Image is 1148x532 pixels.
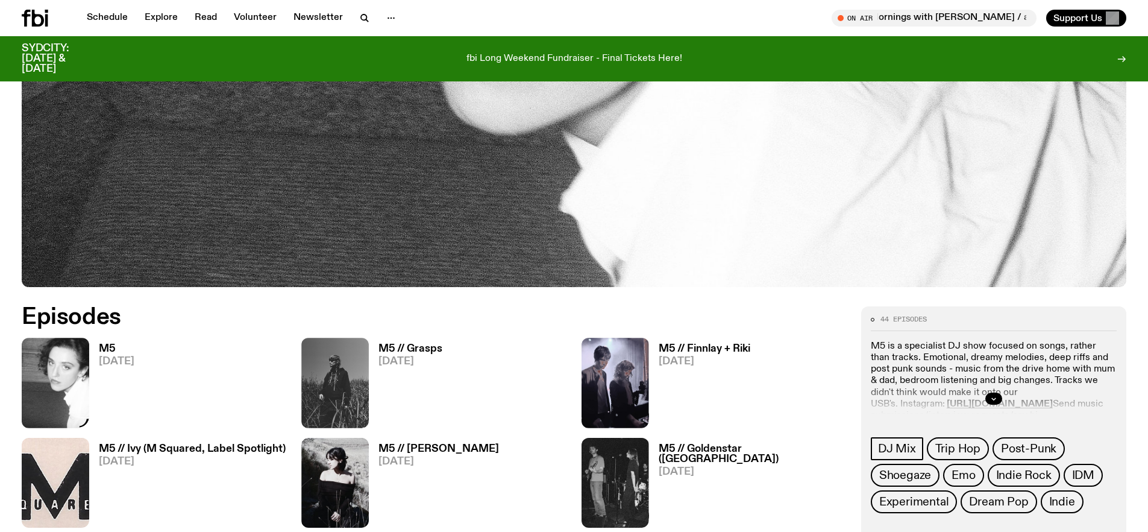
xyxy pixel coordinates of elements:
[89,444,286,528] a: M5 // Ivy (M Squared, Label Spotlight)[DATE]
[879,495,949,508] span: Experimental
[1053,13,1102,24] span: Support Us
[832,10,1037,27] button: On AirMornings with [PERSON_NAME] / absolute cinema
[871,464,939,487] a: Shoegaze
[988,464,1060,487] a: Indie Rock
[378,444,499,454] h3: M5 // [PERSON_NAME]
[99,444,286,454] h3: M5 // Ivy (M Squared, Label Spotlight)
[871,437,923,460] a: DJ Mix
[99,344,134,354] h3: M5
[22,338,89,428] img: A black and white photo of Lilly wearing a white blouse and looking up at the camera.
[969,495,1028,508] span: Dream Pop
[659,444,847,464] h3: M5 // Goldenstar ([GEOGRAPHIC_DATA])
[659,356,750,367] span: [DATE]
[89,344,134,428] a: M5[DATE]
[99,457,286,467] span: [DATE]
[369,344,442,428] a: M5 // Grasps[DATE]
[1001,442,1056,455] span: Post-Punk
[466,54,682,65] p: fbi Long Weekend Fundraiser - Final Tickets Here!
[993,437,1065,460] a: Post-Punk
[871,490,958,513] a: Experimental
[952,469,975,482] span: Emo
[378,344,442,354] h3: M5 // Grasps
[1072,469,1094,482] span: IDM
[878,442,916,455] span: DJ Mix
[659,467,847,477] span: [DATE]
[378,356,442,367] span: [DATE]
[1049,495,1075,508] span: Indie
[1046,10,1126,27] button: Support Us
[187,10,224,27] a: Read
[943,464,983,487] a: Emo
[137,10,185,27] a: Explore
[378,457,499,467] span: [DATE]
[99,356,134,367] span: [DATE]
[935,442,980,455] span: Trip Hop
[227,10,284,27] a: Volunteer
[369,444,499,528] a: M5 // [PERSON_NAME][DATE]
[879,469,931,482] span: Shoegaze
[880,316,927,323] span: 44 episodes
[659,344,750,354] h3: M5 // Finnlay + Riki
[22,43,99,74] h3: SYDCITY: [DATE] & [DATE]
[649,344,750,428] a: M5 // Finnlay + Riki[DATE]
[1064,464,1103,487] a: IDM
[996,469,1052,482] span: Indie Rock
[961,490,1037,513] a: Dream Pop
[80,10,135,27] a: Schedule
[286,10,350,27] a: Newsletter
[1041,490,1084,513] a: Indie
[927,437,989,460] a: Trip Hop
[649,444,847,528] a: M5 // Goldenstar ([GEOGRAPHIC_DATA])[DATE]
[871,341,1117,445] p: M5 is a specialist DJ show focused on songs, rather than tracks. Emotional, dreamy melodies, deep...
[22,306,753,328] h2: Episodes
